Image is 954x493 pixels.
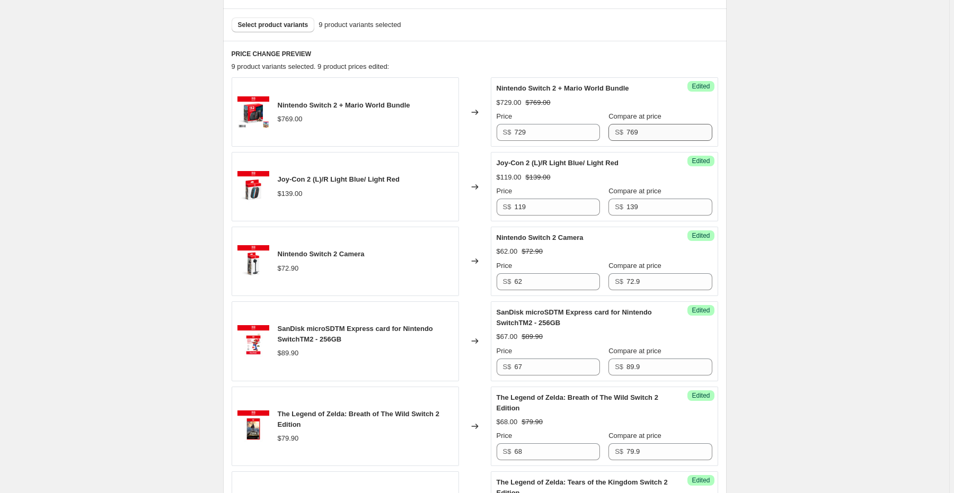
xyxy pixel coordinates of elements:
span: Nintendo Switch 2 Camera [497,234,584,241]
img: NintendoSwitch2SanDiskmicroSDExpressCard256GBNOSSProductListingImage_80x.jpg [237,325,269,357]
span: SanDisk microSDTM Express card for Nintendo SwitchTM2 - 256GB [278,325,433,343]
span: Select product variants [238,21,308,29]
div: $68.00 [497,417,518,427]
span: Edited [692,306,710,315]
h6: PRICE CHANGE PREVIEW [232,50,718,58]
span: Joy-Con 2 (L)/R Light Blue/ Light Red [497,159,619,167]
span: Compare at price [608,112,661,120]
span: The Legend of Zelda: Breath of The Wild Switch 2 Edition [497,393,658,412]
span: S$ [615,447,623,455]
img: NintendoSwitch2CameraNOSSProductListingImage_80x.jpg [237,245,269,277]
img: NintendoSwitch2Joy-Con2LRNOSSProductListingImage_80x.jpg [237,171,269,203]
span: Edited [692,231,710,240]
span: S$ [615,128,623,136]
span: S$ [615,363,623,371]
span: S$ [503,363,511,371]
span: Compare at price [608,432,661,440]
span: SanDisk microSDTM Express card for Nintendo SwitchTM2 - 256GB [497,308,652,327]
div: $79.90 [278,433,299,444]
div: $89.90 [278,348,299,358]
button: Select product variants [232,17,315,32]
span: S$ [503,128,511,136]
span: S$ [615,203,623,211]
span: Compare at price [608,262,661,270]
div: $769.00 [278,114,303,124]
span: Joy-Con 2 (L)/R Light Blue/ Light Red [278,175,400,183]
span: Edited [692,391,710,400]
span: Price [497,262,513,270]
strike: $89.90 [522,331,543,342]
div: $62.00 [497,246,518,257]
span: Nintendo Switch 2 Camera [278,250,365,258]
strike: $139.00 [526,172,551,183]
span: Price [497,432,513,440]
span: Price [497,112,513,120]
span: Compare at price [608,187,661,195]
span: Edited [692,82,710,91]
span: 9 product variants selected. 9 product prices edited: [232,62,390,70]
strike: $72.90 [522,246,543,257]
span: Edited [692,476,710,485]
div: $119.00 [497,172,522,183]
span: S$ [503,203,511,211]
span: 9 product variants selected [319,20,401,30]
span: Nintendo Switch 2 + Mario World Bundle [278,101,410,109]
span: The Legend of Zelda: Breath of The Wild Switch 2 Edition [278,410,439,428]
span: Nintendo Switch 2 + Mario World Bundle [497,84,629,92]
span: Edited [692,157,710,165]
div: $67.00 [497,331,518,342]
img: TheLegendofZeldaBreathoftheWild_NintendoSwitch2EditionNOSSProductListingImage_80x.jpg [237,410,269,442]
span: S$ [503,447,511,455]
span: Price [497,347,513,355]
strike: $79.90 [522,417,543,427]
span: S$ [503,277,511,285]
span: S$ [615,277,623,285]
div: $729.00 [497,97,522,108]
strike: $769.00 [526,97,551,108]
img: NintendoSwitch2_MarioKartWorldBundleNOSSProductListingImage2_80x.jpg [237,96,269,128]
span: Price [497,187,513,195]
div: $72.90 [278,263,299,274]
span: Compare at price [608,347,661,355]
div: $139.00 [278,189,303,199]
